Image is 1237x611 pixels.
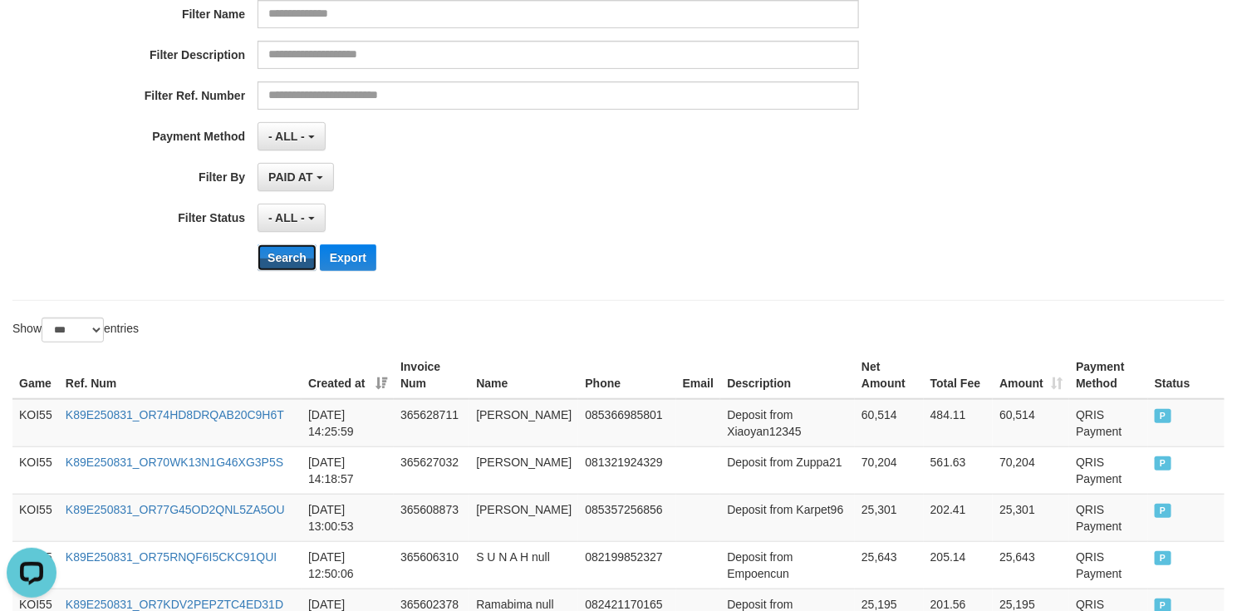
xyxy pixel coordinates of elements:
td: Deposit from Empoencun [720,541,855,589]
td: [DATE] 14:18:57 [302,446,394,494]
span: PAID [1155,456,1171,471]
td: QRIS Payment [1069,446,1148,494]
a: K89E250831_OR77G45OD2QNL5ZA5OU [66,503,285,516]
td: 082199852327 [578,541,675,589]
td: Deposit from Karpet96 [720,494,855,541]
td: [DATE] 13:00:53 [302,494,394,541]
span: PAID AT [268,170,312,184]
td: [PERSON_NAME] [469,399,578,447]
td: Deposit from Xiaoyan12345 [720,399,855,447]
span: PAID [1155,551,1171,565]
td: 365627032 [394,446,469,494]
td: [PERSON_NAME] [469,494,578,541]
a: K89E250831_OR70WK13N1G46XG3P5S [66,456,283,469]
td: 081321924329 [578,446,675,494]
select: Showentries [42,318,104,342]
td: 561.63 [924,446,993,494]
td: QRIS Payment [1069,541,1148,589]
span: PAID [1155,409,1171,423]
label: Show entries [12,318,139,342]
td: QRIS Payment [1069,494,1148,541]
td: 365628711 [394,399,469,447]
button: Open LiveChat chat widget [7,7,56,57]
span: - ALL - [268,130,305,143]
td: 60,514 [993,399,1069,447]
td: KOI55 [12,494,59,541]
button: - ALL - [258,122,325,150]
td: 484.11 [924,399,993,447]
th: Game [12,352,59,399]
a: K89E250831_OR74HD8DRQAB20C9H6T [66,408,284,421]
span: PAID [1155,504,1171,518]
button: - ALL - [258,204,325,232]
th: Email [676,352,721,399]
button: Search [258,244,317,271]
button: PAID AT [258,163,333,191]
td: 085357256856 [578,494,675,541]
td: KOI55 [12,446,59,494]
td: 25,643 [855,541,924,589]
th: Ref. Num [59,352,302,399]
th: Phone [578,352,675,399]
td: [PERSON_NAME] [469,446,578,494]
td: 70,204 [993,446,1069,494]
th: Payment Method [1069,352,1148,399]
td: 365608873 [394,494,469,541]
span: - ALL - [268,211,305,224]
td: [DATE] 14:25:59 [302,399,394,447]
th: Name [469,352,578,399]
td: 085366985801 [578,399,675,447]
td: Deposit from Zuppa21 [720,446,855,494]
td: 25,643 [993,541,1069,589]
a: K89E250831_OR75RNQF6I5CKC91QUI [66,550,277,564]
th: Invoice Num [394,352,469,399]
th: Amount: activate to sort column ascending [993,352,1069,399]
td: QRIS Payment [1069,399,1148,447]
td: KOI55 [12,399,59,447]
td: 205.14 [924,541,993,589]
td: 202.41 [924,494,993,541]
button: Export [320,244,376,271]
td: [DATE] 12:50:06 [302,541,394,589]
th: Created at: activate to sort column ascending [302,352,394,399]
td: 25,301 [993,494,1069,541]
td: 25,301 [855,494,924,541]
th: Status [1148,352,1225,399]
td: 365606310 [394,541,469,589]
td: 70,204 [855,446,924,494]
a: K89E250831_OR7KDV2PEPZTC4ED31D [66,598,283,611]
th: Description [720,352,855,399]
th: Total Fee [924,352,993,399]
td: 60,514 [855,399,924,447]
th: Net Amount [855,352,924,399]
td: S U N A H null [469,541,578,589]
